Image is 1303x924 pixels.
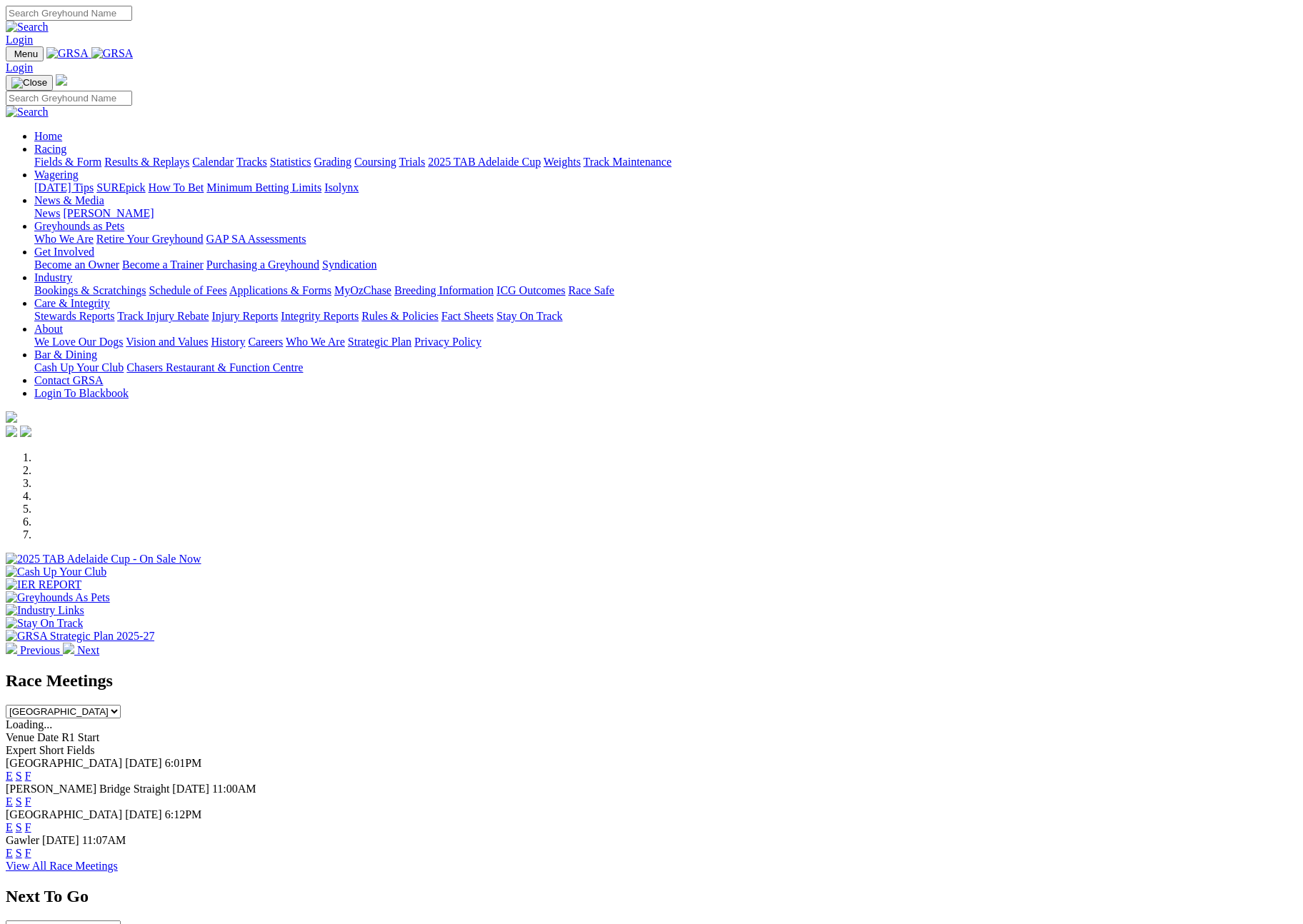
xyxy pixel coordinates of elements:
a: E [6,847,13,859]
a: Careers [248,336,283,348]
a: Calendar [192,156,234,168]
span: Loading... [6,718,52,730]
a: Strategic Plan [348,336,411,348]
div: Greyhounds as Pets [34,233,1297,246]
input: Search [6,91,132,106]
span: [DATE] [172,783,209,795]
img: Industry Links [6,604,84,617]
a: Statistics [270,156,311,168]
a: Greyhounds as Pets [34,220,124,232]
span: 6:01PM [165,757,202,769]
span: [PERSON_NAME] Bridge Straight [6,783,169,795]
a: GAP SA Assessments [206,233,306,245]
span: [DATE] [42,834,79,846]
a: Next [63,644,99,656]
a: Weights [544,156,581,168]
div: Care & Integrity [34,310,1297,323]
a: Track Injury Rebate [117,310,209,322]
div: Wagering [34,181,1297,194]
a: Stay On Track [496,310,562,322]
a: How To Bet [149,181,204,194]
a: S [16,770,22,782]
img: GRSA Strategic Plan 2025-27 [6,630,154,643]
a: MyOzChase [334,284,391,296]
span: Previous [20,644,60,656]
a: Retire Your Greyhound [96,233,204,245]
img: Close [11,77,47,89]
span: [GEOGRAPHIC_DATA] [6,808,122,820]
img: Stay On Track [6,617,83,630]
span: 11:07AM [82,834,126,846]
div: About [34,336,1297,348]
div: News & Media [34,207,1297,220]
img: GRSA [91,47,134,60]
a: E [6,821,13,833]
a: Login [6,34,33,46]
a: F [25,847,31,859]
a: Privacy Policy [414,336,481,348]
a: News [34,207,60,219]
a: Who We Are [286,336,345,348]
a: Vision and Values [126,336,208,348]
a: Coursing [354,156,396,168]
a: Tracks [236,156,267,168]
a: Rules & Policies [361,310,439,322]
span: [GEOGRAPHIC_DATA] [6,757,122,769]
a: History [211,336,245,348]
img: logo-grsa-white.png [6,411,17,423]
span: Fields [66,744,94,756]
a: Race Safe [568,284,614,296]
img: Greyhounds As Pets [6,591,110,604]
img: chevron-right-pager-white.svg [63,643,74,654]
img: 2025 TAB Adelaide Cup - On Sale Now [6,553,201,566]
a: Wagering [34,169,79,181]
a: Trials [399,156,425,168]
span: Next [77,644,99,656]
span: Short [39,744,64,756]
a: Fields & Form [34,156,101,168]
a: Applications & Forms [229,284,331,296]
span: Expert [6,744,36,756]
img: logo-grsa-white.png [56,74,67,86]
a: F [25,795,31,808]
a: Previous [6,644,63,656]
span: Venue [6,731,34,743]
a: [PERSON_NAME] [63,207,154,219]
a: Syndication [322,258,376,271]
input: Search [6,6,132,21]
img: Search [6,21,49,34]
img: Search [6,106,49,119]
a: Get Involved [34,246,94,258]
a: View All Race Meetings [6,860,118,872]
a: Care & Integrity [34,297,110,309]
a: Become an Owner [34,258,119,271]
span: R1 Start [61,731,99,743]
span: 11:00AM [212,783,256,795]
img: facebook.svg [6,426,17,437]
a: S [16,795,22,808]
a: Home [34,130,62,142]
span: Date [37,731,59,743]
a: Become a Trainer [122,258,204,271]
a: Chasers Restaurant & Function Centre [126,361,303,373]
img: twitter.svg [20,426,31,437]
a: F [25,821,31,833]
span: Gawler [6,834,39,846]
button: Toggle navigation [6,46,44,61]
a: Purchasing a Greyhound [206,258,319,271]
a: Bar & Dining [34,348,97,361]
a: Injury Reports [211,310,278,322]
img: GRSA [46,47,89,60]
div: Get Involved [34,258,1297,271]
a: Login [6,61,33,74]
a: Minimum Betting Limits [206,181,321,194]
a: E [6,770,13,782]
a: Bookings & Scratchings [34,284,146,296]
a: News & Media [34,194,104,206]
a: Integrity Reports [281,310,359,322]
img: chevron-left-pager-white.svg [6,643,17,654]
a: Login To Blackbook [34,387,129,399]
div: Bar & Dining [34,361,1297,374]
a: Racing [34,143,66,155]
a: About [34,323,63,335]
